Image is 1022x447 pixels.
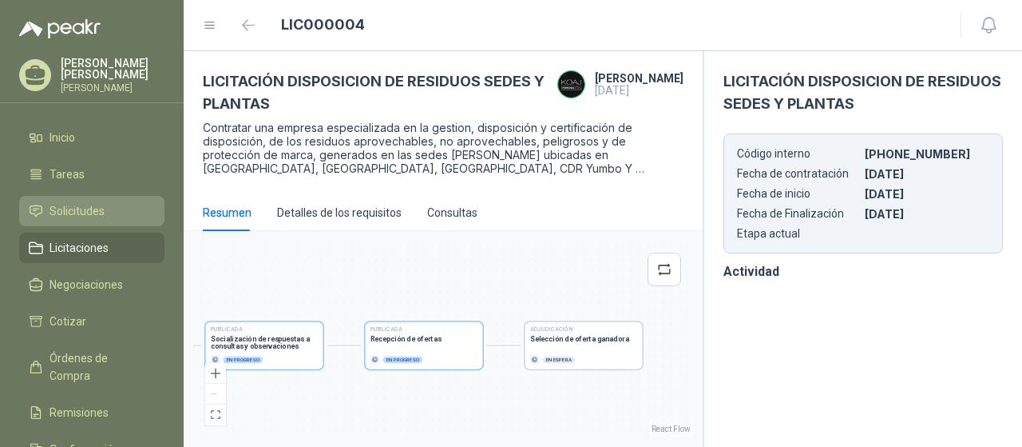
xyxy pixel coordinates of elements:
a: Licitaciones [19,233,164,263]
p: Publicada [370,326,478,332]
div: Consultas [427,204,477,222]
div: React Flow controls [205,363,226,425]
p: [PERSON_NAME] [61,83,164,93]
h3: LICITACIÓN DISPOSICION DE RESIDUOS SEDES Y PLANTAS [723,70,1003,116]
h3: Selección de oferta ganadora [530,335,638,342]
p: [DATE] [865,187,989,201]
a: Negociaciones [19,269,164,300]
a: React Flow attribution [652,425,691,433]
p: Fecha de contratación [737,167,862,181]
h3: Socialización de respuestas a consultas y observaciones [211,335,319,349]
div: Resumen [203,204,252,222]
img: Logo peakr [19,19,101,38]
button: fit view [205,405,226,425]
span: Inicio [50,129,75,146]
button: retweet [648,253,681,286]
a: Solicitudes [19,196,164,226]
a: Inicio [19,122,164,153]
p: Etapa actual [737,227,862,240]
a: Tareas [19,159,164,190]
p: Fecha de inicio [737,187,862,201]
div: En progreso [383,356,423,363]
span: Solicitudes [50,202,105,220]
span: Negociaciones [50,276,123,293]
div: PublicadaSocialización de respuestas a consultas y observacionesEn progreso [206,321,323,369]
p: Adjudicación [530,326,638,332]
a: Cotizar [19,306,164,337]
p: Fecha de Finalización [737,207,862,221]
a: Órdenes de Compra [19,343,164,391]
span: Remisiones [50,404,109,421]
span: Órdenes de Compra [50,349,149,385]
div: En progreso [224,356,263,363]
h1: LIC000004 [281,14,365,36]
button: zoom in [205,363,226,384]
span: Tareas [50,166,85,183]
img: Company Logo [558,71,584,98]
p: Publicada [211,326,319,332]
span: Licitaciones [50,239,109,257]
p: [PERSON_NAME] [PERSON_NAME] [61,58,164,80]
p: [DATE] [865,207,989,221]
p: Contratar una empresa especializada en la gestion, disposición y certificación de disposición, de... [203,121,683,175]
h3: LICITACIÓN DISPOSICION DE RESIDUOS SEDES Y PLANTAS [203,70,557,116]
h3: Actividad [723,261,1003,281]
div: PublicadaRecepción de ofertasEn progreso [366,321,483,369]
h3: Recepción de ofertas [370,335,478,342]
a: Remisiones [19,397,164,428]
p: [DATE] [595,84,683,97]
h4: [PERSON_NAME] [595,73,683,84]
div: En espera [543,356,576,363]
div: Detalles de los requisitos [277,204,402,222]
p: [PHONE_NUMBER] [865,147,989,161]
span: Cotizar [50,313,86,330]
p: [DATE] [865,167,989,181]
div: AdjudicaciónSelección de oferta ganadoraEn espera [525,321,643,369]
p: Código interno [737,147,862,161]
